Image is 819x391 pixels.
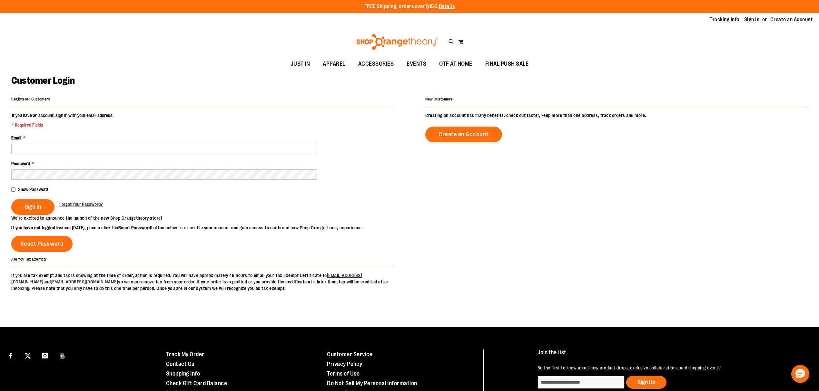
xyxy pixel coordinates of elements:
a: Tracking Info [710,16,739,23]
a: [EMAIL_ADDRESS][DOMAIN_NAME] [51,279,118,284]
span: * Required Fields [12,122,113,128]
a: Sign In [744,16,760,23]
a: JUST IN [284,57,317,72]
span: OTF AT HOME [439,57,472,71]
span: Password [11,161,30,166]
a: Terms of Use [327,370,360,377]
a: ACCESSORIES [352,57,400,72]
span: EVENTS [407,57,426,71]
a: Customer Service [327,351,372,358]
input: enter email [538,376,625,389]
p: We’re excited to announce the launch of the new Shop Orangetheory store! [11,215,410,221]
p: Be the first to know about new product drops, exclusive collaborations, and shopping events! [538,365,801,371]
span: Customer Login [11,75,74,86]
a: Track My Order [166,351,204,358]
strong: Registered Customers [11,97,50,101]
strong: Reset Password [118,225,151,230]
a: Details [439,4,455,9]
img: Twitter [25,353,31,359]
button: Sign Up [626,376,666,389]
a: Visit our Youtube page [57,349,68,361]
strong: New Customers [425,97,453,101]
span: Sign Up [637,379,655,386]
span: ACCESSORIES [358,57,394,71]
span: Sign In [25,203,41,210]
p: FREE Shipping, orders over $150. [364,3,455,10]
a: Do Not Sell My Personal Information [327,380,417,386]
strong: Are You Tax Exempt? [11,257,47,262]
span: Reset Password [20,240,64,247]
a: Forgot Your Password? [59,201,103,207]
p: If you are tax exempt and tax is showing at the time of order, action is required. You will have ... [11,272,394,291]
img: Shop Orangetheory [355,34,439,50]
a: Shopping Info [166,370,200,377]
a: Visit our X page [22,349,34,361]
a: OTF AT HOME [433,57,479,72]
a: Privacy Policy [327,361,362,367]
span: APPAREL [323,57,345,71]
a: Check Gift Card Balance [166,380,227,386]
span: Show Password [18,187,48,192]
a: Contact Us [166,361,194,367]
a: FINAL PUSH SALE [479,57,535,72]
span: FINAL PUSH SALE [485,57,529,71]
span: Forgot Your Password? [59,202,103,207]
a: EVENTS [400,57,433,72]
span: Email [11,135,21,140]
h4: Join the List [538,349,801,361]
button: Hello, have a question? Let’s chat. [791,365,809,383]
a: Visit our Instagram page [39,349,51,361]
a: APPAREL [316,57,352,72]
span: Create an Account [439,131,489,138]
a: Create an Account [770,16,813,23]
legend: If you have an account, sign in with your email address. [11,112,114,128]
strong: If you have not logged in [11,225,60,230]
p: Creating an account has many benefits: check out faster, keep more than one address, track orders... [425,112,808,119]
a: Reset Password [11,236,73,252]
span: JUST IN [291,57,310,71]
a: Create an Account [425,127,502,142]
a: Visit our Facebook page [5,349,16,361]
button: Sign In [11,199,54,215]
p: since [DATE], please click the button below to re-enable your account and gain access to our bran... [11,224,410,231]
